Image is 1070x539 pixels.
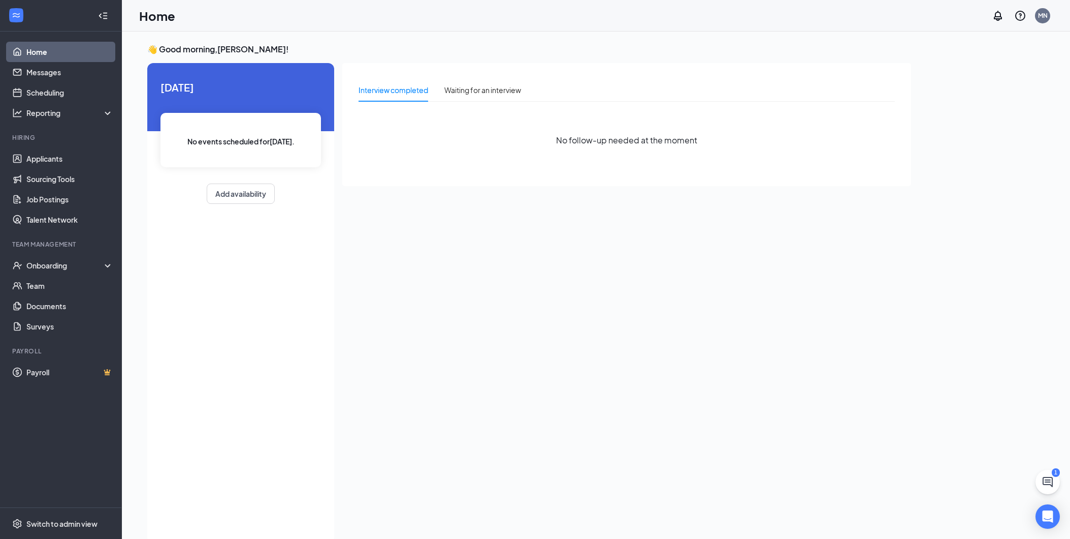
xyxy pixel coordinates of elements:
div: Payroll [12,347,111,355]
a: Applicants [26,148,113,169]
a: PayrollCrown [26,362,113,382]
a: Home [26,42,113,62]
svg: QuestionInfo [1014,10,1026,22]
div: Open Intercom Messenger [1035,504,1060,529]
a: Job Postings [26,189,113,209]
a: Messages [26,62,113,82]
h3: 👋 Good morning, [PERSON_NAME] ! [147,44,911,55]
div: Onboarding [26,260,105,271]
button: ChatActive [1035,470,1060,494]
div: Switch to admin view [26,519,98,529]
span: [DATE] [160,79,321,95]
a: Team [26,276,113,296]
a: Surveys [26,316,113,337]
svg: UserCheck [12,260,22,271]
a: Sourcing Tools [26,169,113,189]
span: No follow-up needed at the moment [556,134,697,146]
svg: Settings [12,519,22,529]
a: Talent Network [26,209,113,230]
div: 1 [1052,468,1060,477]
div: Waiting for an interview [444,84,521,96]
a: Scheduling [26,82,113,103]
div: MN [1038,11,1048,20]
div: Reporting [26,108,114,118]
svg: Analysis [12,108,22,118]
span: No events scheduled for [DATE] . [187,136,295,147]
svg: Notifications [992,10,1004,22]
svg: WorkstreamLogo [11,10,21,20]
button: Add availability [207,184,275,204]
svg: ChatActive [1042,476,1054,488]
h1: Home [139,7,175,24]
a: Documents [26,296,113,316]
div: Hiring [12,133,111,142]
div: Interview completed [359,84,428,96]
svg: Collapse [98,11,108,21]
div: Team Management [12,240,111,249]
